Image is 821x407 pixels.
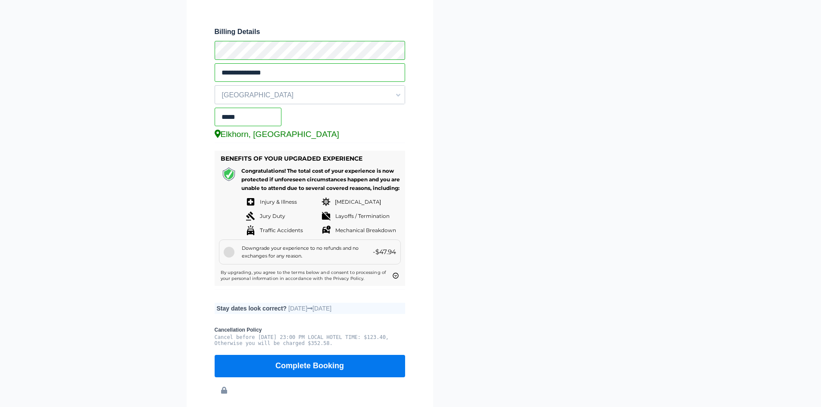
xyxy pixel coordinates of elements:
span: Billing Details [215,28,405,36]
button: Complete Booking [215,355,405,377]
div: Elkhorn, [GEOGRAPHIC_DATA] [215,130,405,139]
b: Stay dates look correct? [217,305,287,312]
pre: Cancel before [DATE] 23:00 PM LOCAL HOTEL TIME: $123.40, Otherwise you will be charged $352.58. [215,334,405,346]
b: Cancellation Policy [215,327,405,333]
span: [GEOGRAPHIC_DATA] [215,88,405,103]
span: [DATE] [DATE] [288,305,331,312]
